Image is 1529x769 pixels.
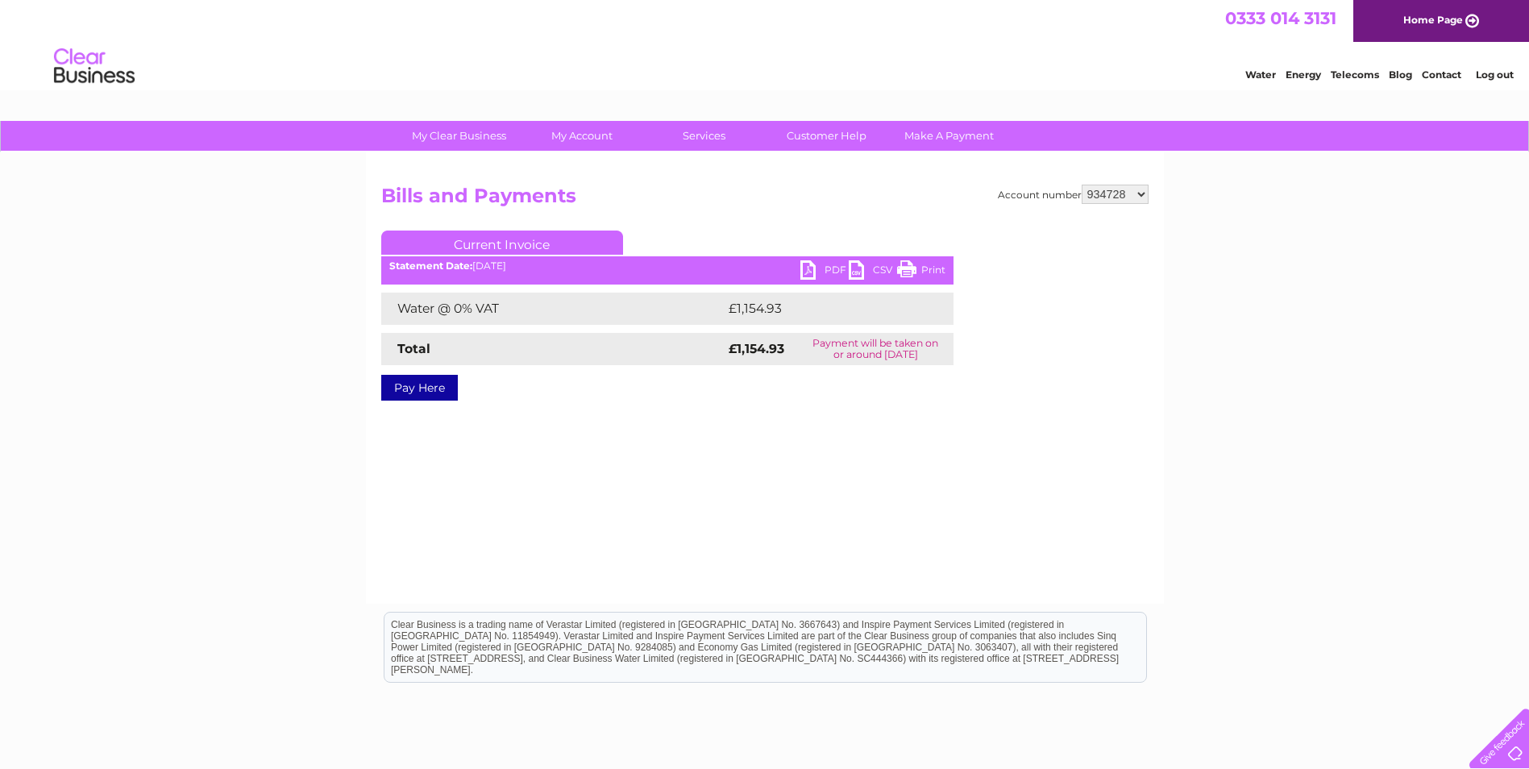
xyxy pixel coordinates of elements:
a: Make A Payment [883,121,1016,151]
a: My Account [515,121,648,151]
div: Account number [998,185,1149,204]
a: Telecoms [1331,69,1379,81]
a: Services [638,121,771,151]
a: Blog [1389,69,1412,81]
h2: Bills and Payments [381,185,1149,215]
td: Water @ 0% VAT [381,293,725,325]
a: Pay Here [381,375,458,401]
a: CSV [849,260,897,284]
a: Contact [1422,69,1461,81]
td: £1,154.93 [725,293,927,325]
img: logo.png [53,42,135,91]
a: Print [897,260,945,284]
div: [DATE] [381,260,954,272]
b: Statement Date: [389,260,472,272]
td: Payment will be taken on or around [DATE] [798,333,953,365]
a: Customer Help [760,121,893,151]
strong: £1,154.93 [729,341,784,356]
div: Clear Business is a trading name of Verastar Limited (registered in [GEOGRAPHIC_DATA] No. 3667643... [384,9,1146,78]
strong: Total [397,341,430,356]
a: PDF [800,260,849,284]
a: Log out [1476,69,1514,81]
a: Water [1245,69,1276,81]
a: 0333 014 3131 [1225,8,1336,28]
a: Current Invoice [381,231,623,255]
a: Energy [1286,69,1321,81]
a: My Clear Business [393,121,526,151]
